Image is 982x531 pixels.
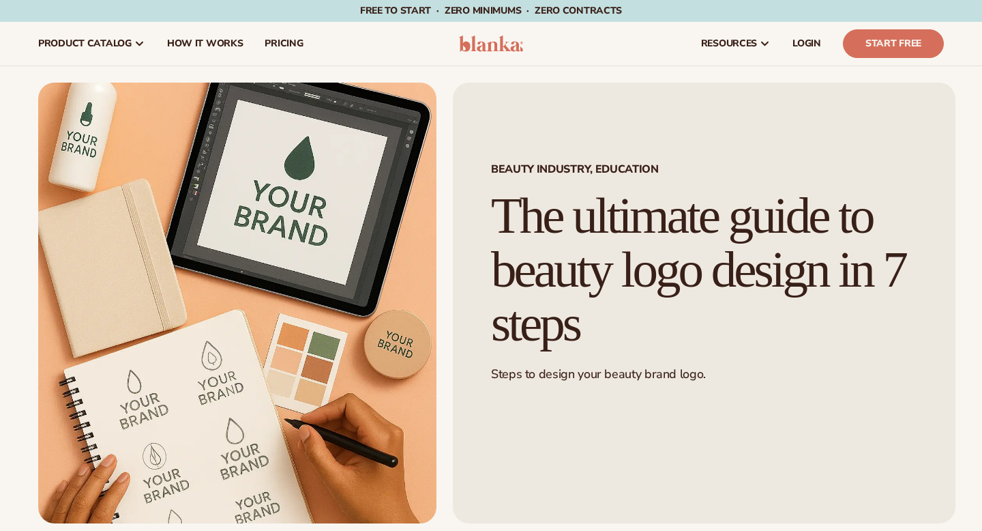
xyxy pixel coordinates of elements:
span: product catalog [38,38,132,49]
span: How It Works [167,38,243,49]
a: Start Free [843,29,944,58]
h1: The ultimate guide to beauty logo design in 7 steps [491,189,917,350]
span: Beauty Industry, Education [491,164,917,175]
img: Flat lay on a peach backdrop showing a tablet with a ‘Your Brand’ logo, a pump bottle labeled ‘Yo... [38,83,436,523]
a: LOGIN [782,22,832,66]
a: resources [690,22,782,66]
a: product catalog [27,22,156,66]
span: pricing [265,38,303,49]
a: How It Works [156,22,254,66]
img: logo [459,35,524,52]
a: pricing [254,22,314,66]
span: Steps to design your beauty brand logo. [491,366,706,382]
span: resources [701,38,757,49]
span: Free to start · ZERO minimums · ZERO contracts [360,4,622,17]
span: LOGIN [792,38,821,49]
